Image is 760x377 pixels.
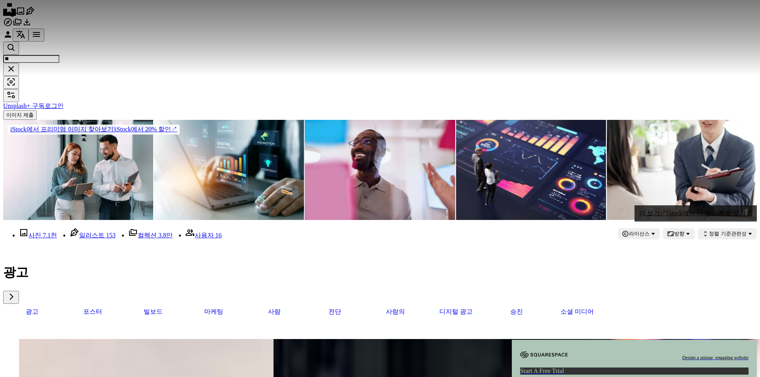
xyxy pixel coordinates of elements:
[3,21,13,28] a: 탐색
[709,230,747,237] span: 관련성
[106,232,116,239] span: 153
[3,63,19,76] button: 삭제
[3,110,37,120] button: 이미지 제출
[663,228,695,239] button: 방향
[13,21,22,28] a: 컬렉션
[3,102,45,109] a: Unsplash+ 구독
[3,304,61,320] a: 광고
[128,232,173,239] a: 컬렉션 3.8만
[8,125,180,135] div: iStock에서 20% 할인 ↗
[3,89,19,102] button: 필터
[25,10,35,17] a: 일러스트
[3,34,13,40] a: 로그인 / 가입
[3,42,757,89] form: 사이트 전체에서 이미지 찾기
[427,304,484,320] a: 디지털 광고
[618,228,660,239] button: 라이선스
[13,28,28,42] button: 언어
[19,232,57,239] a: 사진 7.1천
[10,126,115,133] span: iStock에서 프리미엄 이미지 찾아보기 |
[64,304,121,320] a: 포스터
[635,205,757,222] a: 더 보기↗iStock에서 더 많은 자료 보기↗
[305,120,455,220] img: 비즈니스 회의 중 유리 벽에 자신의 아이디어를 발표하는 흑인 남성의 초상화
[367,304,424,320] a: 사람의
[124,304,182,320] a: 빌보드
[3,264,757,281] h1: 광고
[666,210,752,216] span: iStock에서 더 많은 자료 보기 ↗
[709,231,731,237] span: 정렬 기준
[3,10,16,17] a: 홈 — Unsplash
[548,304,606,320] a: 소셜 미디어
[3,291,19,304] button: 목록을 오른쪽으로 스크롤
[456,120,606,220] img: 데이터 시각화를 통한 대화형 디지털 대시보드를 분석하는 Business Team
[43,232,57,239] span: 7.1천
[185,304,242,320] a: 마케팅
[682,354,749,361] span: Design a unique, engaging website
[154,120,304,220] img: 디지털 마케팅 개발 및 목표 전략. 큰 판매를 위해 유기적 트래픽을 유치하십시오. 소셜 미디어, 이메일, 웹사이트 및 채널 검색 엔진을 통한 제품 홍보를 위한 디지털 마케팅.
[629,231,650,237] span: 라이선스
[3,120,184,139] a: iStock에서 프리미엄 이미지 찾아보기|iStock에서 20% 할인↗
[45,102,64,109] a: 로그인
[3,42,19,55] button: Unsplash 검색
[607,120,757,220] img: A businessman explaining a plan on a computer
[488,304,545,320] a: 승진
[28,28,44,42] button: 메뉴
[22,21,32,28] a: 다운로드 내역
[520,368,749,375] div: Start A Free Trial
[158,232,173,239] span: 3.8만
[306,304,363,320] a: 전단
[639,210,666,216] span: 더 보기 ↗
[185,232,222,239] a: 사용자 16
[70,232,116,239] a: 일러스트 153
[520,351,568,358] img: file-1705255347840-230a6ab5bca9image
[3,120,153,220] img: Making decision on the move
[3,76,19,89] button: 시각적 검색
[245,304,303,320] a: 사람
[698,228,757,239] button: 정렬 기준관련성
[674,231,684,237] span: 방향
[16,10,25,17] a: 사진
[215,232,222,239] span: 16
